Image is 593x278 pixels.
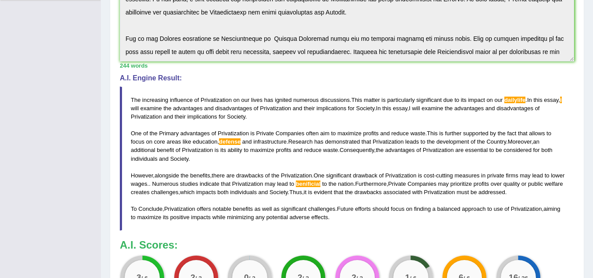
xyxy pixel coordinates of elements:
span: numerous [293,97,319,103]
span: In [527,97,532,103]
span: Possible spelling mistake. ‘defense’ is American English. (did you mean: defence) [219,138,241,145]
span: welfare [545,181,563,187]
span: as [273,206,280,212]
span: disadvantages [215,105,252,112]
span: be [496,147,502,153]
span: an [533,138,539,145]
span: approach [462,206,485,212]
span: advantages [173,105,202,112]
span: both [217,189,228,195]
span: to [545,172,550,179]
span: that [362,138,371,145]
span: prioritize [450,181,472,187]
span: of [504,206,509,212]
span: that [221,181,230,187]
span: on [234,97,240,103]
span: further [445,130,462,137]
span: is [418,172,422,179]
span: and [163,113,173,120]
span: alongside [155,172,179,179]
span: significant [326,172,352,179]
span: benefits [233,206,253,212]
span: examine [140,105,162,112]
span: lead [532,172,543,179]
span: waste [410,130,425,137]
span: Society [227,113,245,120]
span: any [255,214,265,220]
span: Society [270,189,288,195]
span: significant [281,206,306,212]
span: waste [323,147,338,153]
span: individuals [230,189,257,195]
span: the [477,138,485,145]
span: profits [474,181,489,187]
span: drawback [353,172,377,179]
span: measures [454,172,479,179]
span: the [498,130,506,137]
span: positive [170,214,190,220]
span: lives [251,97,262,103]
span: implications [187,113,217,120]
span: Private [256,130,274,137]
span: lead [277,181,288,187]
span: this [533,97,542,103]
span: matter [364,97,380,103]
span: of [176,147,180,153]
span: for [533,147,540,153]
span: ignited [275,97,291,103]
span: Furthermore [355,181,387,187]
span: the [345,189,353,195]
span: is [251,130,255,137]
span: to [420,138,425,145]
span: areas [167,138,181,145]
span: education [193,138,217,145]
span: which [180,189,194,195]
span: is [381,97,385,103]
span: and [485,105,495,112]
span: considered [503,147,532,153]
span: Future [337,206,354,212]
span: ability [228,147,242,153]
span: Consequently [340,147,374,153]
span: Possible typo: you repeated a whitespace (did you mean: ) [422,172,424,179]
span: impact [468,97,485,103]
span: I [409,105,411,112]
span: often [306,130,319,137]
span: Possible typo: you repeated a whitespace (did you mean: ) [199,97,201,103]
span: Privatization [201,97,232,103]
span: leads [405,138,419,145]
span: The [131,97,140,103]
span: public [528,181,543,187]
span: is [308,189,312,195]
span: the [150,130,158,137]
span: nation [338,181,353,187]
span: may [265,181,276,187]
span: potential [266,214,288,220]
span: additional [131,147,155,153]
span: allows [529,130,545,137]
span: benefit [157,147,174,153]
span: to [454,97,459,103]
span: Privatization [131,113,162,120]
span: indicate [200,181,219,187]
span: the [445,105,453,112]
span: maximize [250,147,274,153]
span: Privatization [424,189,455,195]
span: has [314,138,323,145]
span: drawbacks [354,189,381,195]
span: and [242,138,252,145]
span: The personal pronoun “I” should be uppercase. (did you mean: I) [560,97,562,103]
span: may [438,181,449,187]
span: Research [288,138,313,145]
span: Privatization [373,138,404,145]
span: its [461,97,467,103]
span: our [241,97,250,103]
span: Privatization [260,105,291,112]
span: cost [424,172,434,179]
span: aiming [543,206,560,212]
span: it [304,189,307,195]
span: their [175,113,186,120]
span: or [521,181,527,187]
span: should [372,206,389,212]
span: to [487,206,492,212]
